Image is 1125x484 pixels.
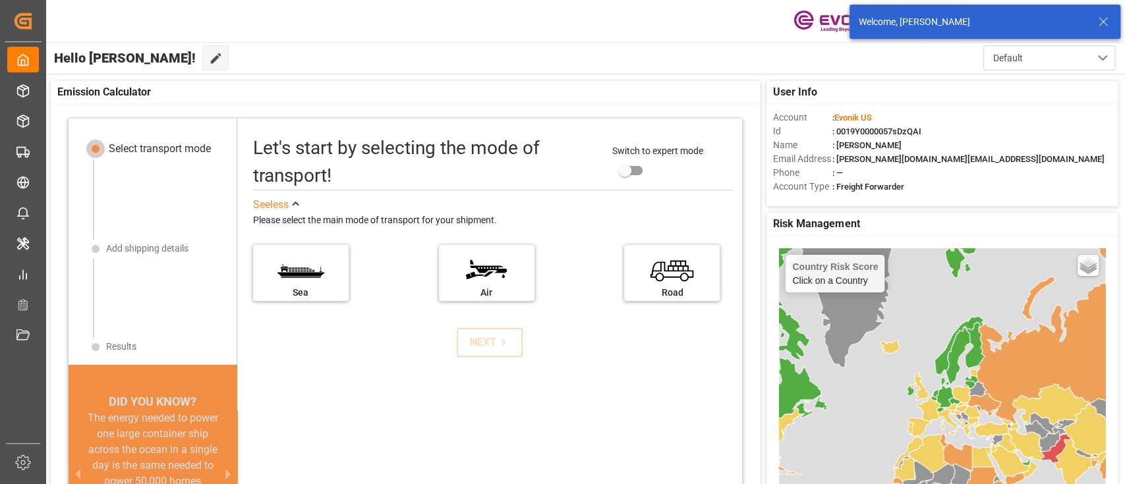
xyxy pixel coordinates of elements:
[983,45,1115,70] button: open menu
[773,124,832,138] span: Id
[253,134,599,190] div: Let's start by selecting the mode of transport!
[106,340,136,354] div: Results
[773,180,832,194] span: Account Type
[631,286,713,300] div: Road
[792,261,878,286] div: Click on a Country
[54,45,196,70] span: Hello [PERSON_NAME]!
[253,213,734,229] div: Please select the main mode of transport for your shipment.
[832,126,921,136] span: : 0019Y0000057sDzQAI
[834,113,872,122] span: Evonik US
[57,84,151,100] span: Emission Calculator
[253,197,289,213] div: See less
[773,152,832,166] span: Email Address
[793,10,879,33] img: Evonik-brand-mark-Deep-Purple-RGB.jpeg_1700498283.jpeg
[612,146,703,156] span: Switch to expert mode
[832,140,902,150] span: : [PERSON_NAME]
[446,286,528,300] div: Air
[773,84,817,100] span: User Info
[773,166,832,180] span: Phone
[832,182,904,192] span: : Freight Forwarder
[1078,255,1099,276] a: Layers
[773,138,832,152] span: Name
[457,328,523,357] button: NEXT
[470,335,510,350] div: NEXT
[832,154,1105,164] span: : [PERSON_NAME][DOMAIN_NAME][EMAIL_ADDRESS][DOMAIN_NAME]
[832,168,843,178] span: : —
[260,286,342,300] div: Sea
[109,141,211,157] div: Select transport mode
[69,392,237,410] div: DID YOU KNOW?
[993,51,1023,65] span: Default
[832,113,872,122] span: :
[773,216,859,232] span: Risk Management
[773,111,832,124] span: Account
[106,242,188,255] div: Add shipping details
[792,261,878,272] h4: Country Risk Score
[859,15,1085,29] div: Welcome, [PERSON_NAME]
